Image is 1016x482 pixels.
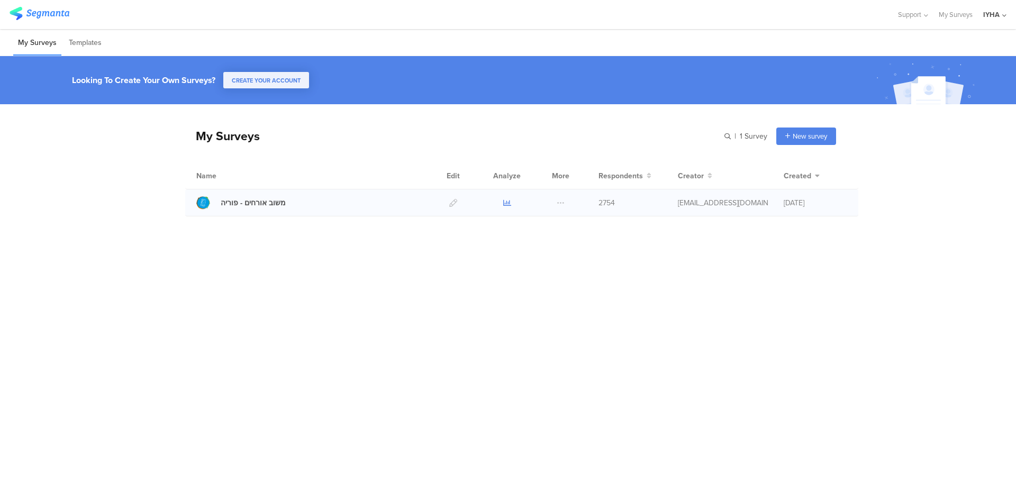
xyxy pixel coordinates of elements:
[784,197,847,208] div: [DATE]
[678,197,768,208] div: ofir@iyha.org.il
[898,10,921,20] span: Support
[784,170,820,181] button: Created
[598,170,643,181] span: Respondents
[64,31,106,56] li: Templates
[223,72,309,88] button: CREATE YOUR ACCOUNT
[873,59,982,107] img: create_account_image.svg
[793,131,827,141] span: New survey
[185,127,260,145] div: My Surveys
[72,74,215,86] div: Looking To Create Your Own Surveys?
[196,196,286,210] a: משוב אורחים - פוריה
[678,170,704,181] span: Creator
[491,162,523,189] div: Analyze
[733,131,738,142] span: |
[549,162,572,189] div: More
[983,10,1000,20] div: IYHA
[678,170,712,181] button: Creator
[232,76,301,85] span: CREATE YOUR ACCOUNT
[740,131,767,142] span: 1 Survey
[784,170,811,181] span: Created
[598,197,615,208] span: 2754
[13,31,61,56] li: My Surveys
[196,170,260,181] div: Name
[10,7,69,20] img: segmanta logo
[598,170,651,181] button: Respondents
[442,162,465,189] div: Edit
[221,197,286,208] div: משוב אורחים - פוריה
